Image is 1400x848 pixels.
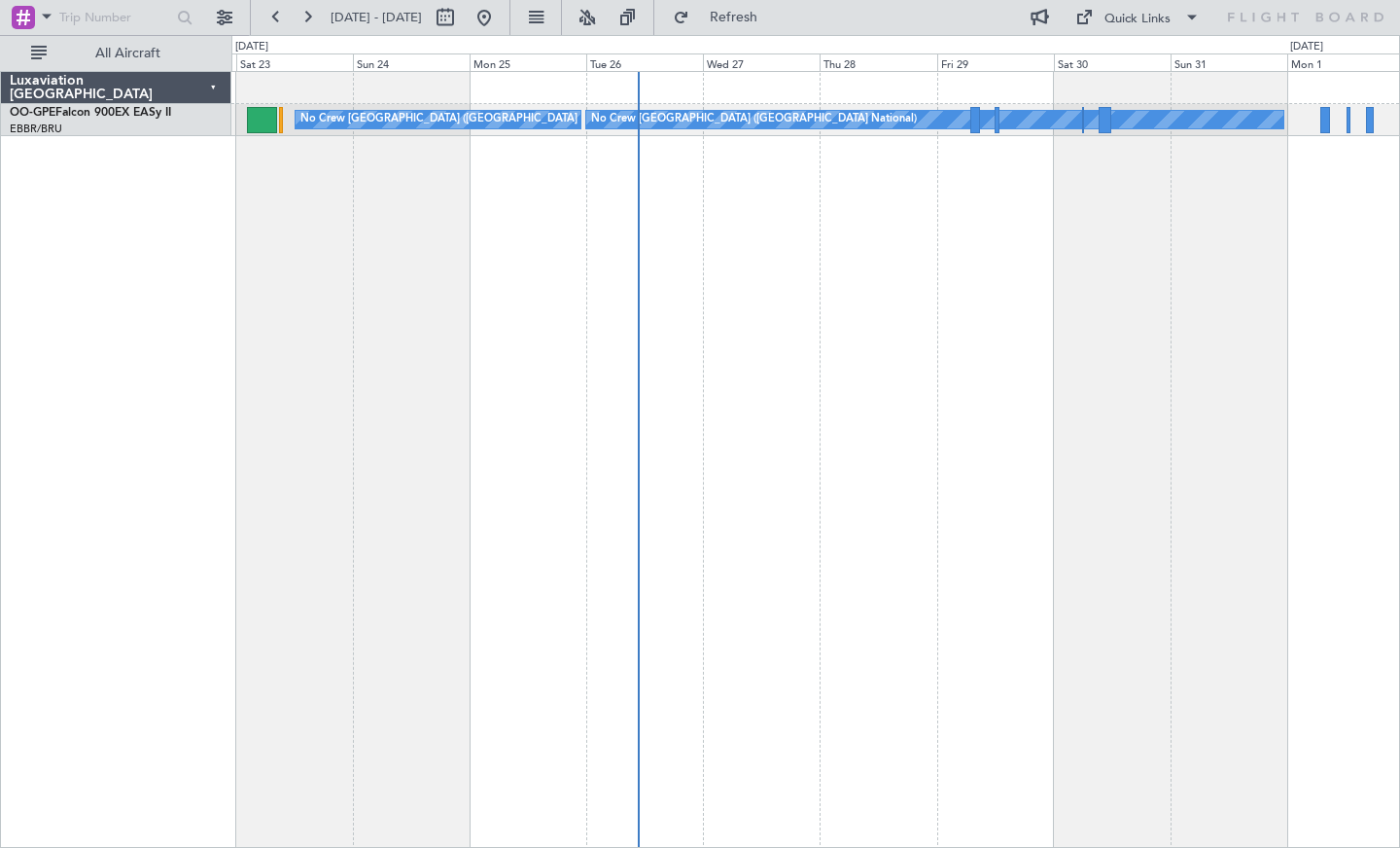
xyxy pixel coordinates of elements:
[59,3,171,32] input: Trip Number
[586,53,703,71] div: Tue 26
[235,39,268,55] div: [DATE]
[1104,10,1171,29] div: Quick Links
[820,53,936,71] div: Thu 28
[353,53,470,71] div: Sun 24
[10,107,171,119] a: OO-GPEFalcon 900EX EASy II
[300,105,626,134] div: No Crew [GEOGRAPHIC_DATA] ([GEOGRAPHIC_DATA] National)
[470,53,586,71] div: Mon 25
[1290,39,1323,55] div: [DATE]
[937,53,1054,71] div: Fri 29
[10,107,55,119] span: OO-GPE
[664,2,781,33] button: Refresh
[1054,53,1171,71] div: Sat 30
[1171,53,1287,71] div: Sun 31
[693,11,775,24] span: Refresh
[703,53,820,71] div: Wed 27
[10,122,62,136] a: EBBR/BRU
[331,9,422,26] span: [DATE] - [DATE]
[591,105,917,134] div: No Crew [GEOGRAPHIC_DATA] ([GEOGRAPHIC_DATA] National)
[51,47,205,60] span: All Aircraft
[1066,2,1209,33] button: Quick Links
[21,38,211,69] button: All Aircraft
[236,53,353,71] div: Sat 23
